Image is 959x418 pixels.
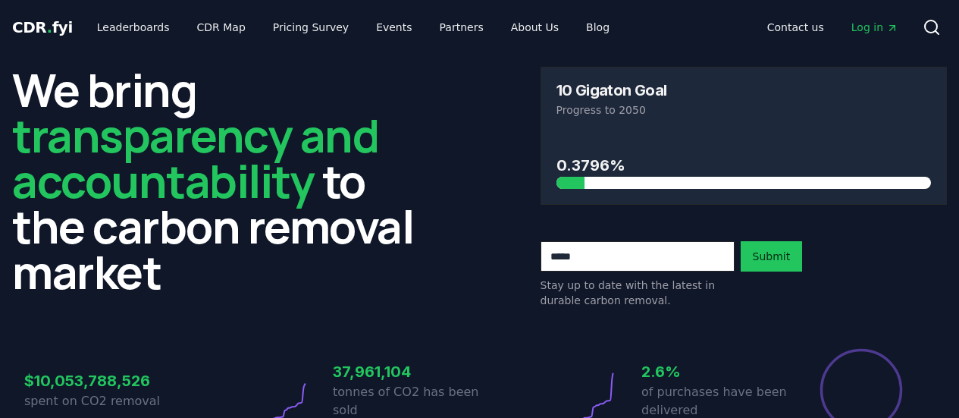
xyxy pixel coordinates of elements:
[839,14,910,41] a: Log in
[333,360,480,383] h3: 37,961,104
[541,278,735,308] p: Stay up to date with the latest in durable carbon removal.
[556,102,932,118] p: Progress to 2050
[24,392,171,410] p: spent on CO2 removal
[47,18,52,36] span: .
[755,14,910,41] nav: Main
[499,14,571,41] a: About Us
[12,17,73,38] a: CDR.fyi
[12,18,73,36] span: CDR fyi
[85,14,182,41] a: Leaderboards
[12,67,419,294] h2: We bring to the carbon removal market
[755,14,836,41] a: Contact us
[851,20,898,35] span: Log in
[741,241,803,272] button: Submit
[556,154,932,177] h3: 0.3796%
[428,14,496,41] a: Partners
[556,83,667,98] h3: 10 Gigaton Goal
[641,360,788,383] h3: 2.6%
[261,14,361,41] a: Pricing Survey
[12,104,378,212] span: transparency and accountability
[364,14,424,41] a: Events
[185,14,258,41] a: CDR Map
[574,14,622,41] a: Blog
[85,14,622,41] nav: Main
[24,369,171,392] h3: $10,053,788,526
